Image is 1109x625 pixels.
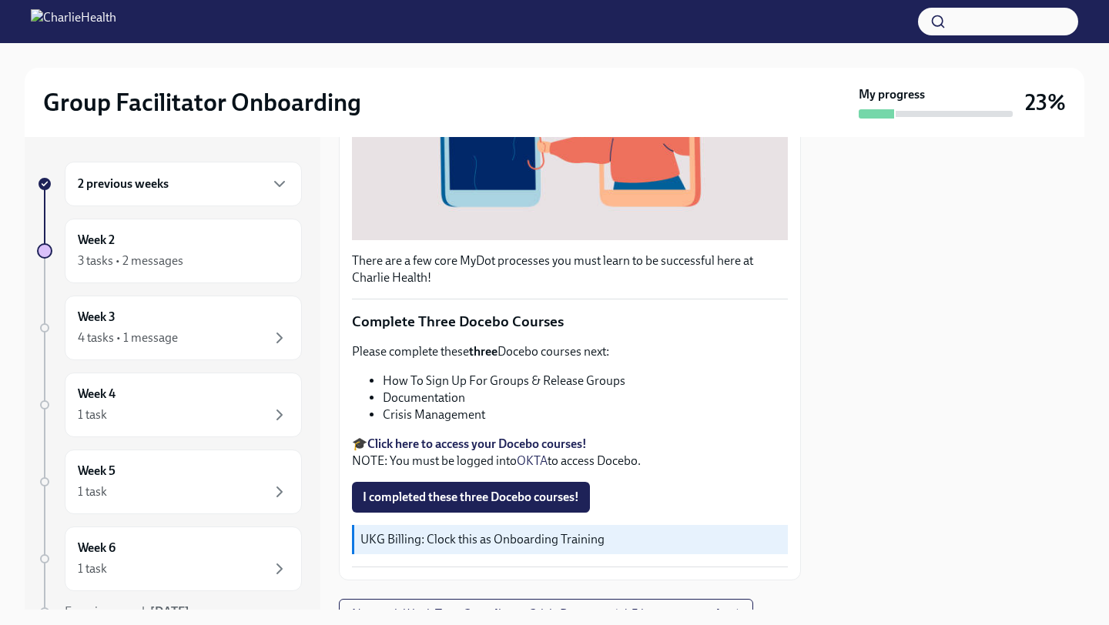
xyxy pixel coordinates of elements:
[859,86,925,103] strong: My progress
[383,373,788,389] li: How To Sign Up For Groups & Release Groups
[78,329,178,346] div: 4 tasks • 1 message
[78,540,116,556] h6: Week 6
[78,175,169,192] h6: 2 previous weeks
[1025,89,1066,116] h3: 23%
[469,344,498,359] strong: three
[37,450,302,514] a: Week 51 task
[65,604,189,619] span: Experience ends
[37,373,302,437] a: Week 41 task
[352,312,788,332] p: Complete Three Docebo Courses
[37,219,302,283] a: Week 23 tasks • 2 messages
[37,296,302,360] a: Week 34 tasks • 1 message
[383,389,788,406] li: Documentation
[37,526,302,591] a: Week 61 task
[31,9,116,34] img: CharlieHealth
[43,87,361,118] h2: Group Facilitator Onboarding
[352,436,788,470] p: 🎓 NOTE: You must be logged into to access Docebo.
[367,436,587,451] a: Click here to access your Docebo courses!
[78,309,116,326] h6: Week 3
[150,604,189,619] strong: [DATE]
[65,162,302,206] div: 2 previous weeks
[78,406,107,423] div: 1 task
[517,453,548,468] a: OKTA
[352,252,788,286] p: There are a few core MyDot processes you must learn to be successful here at Charlie Health!
[78,386,116,403] h6: Week 4
[78,252,183,269] div: 3 tasks • 2 messages
[352,607,740,622] span: Next task : Week Two: Compliance Crisis Response (~1.5 hours to complete)
[78,463,116,480] h6: Week 5
[78,483,107,500] div: 1 task
[360,531,782,548] p: UKG Billing: Clock this as Onboarding Training
[78,232,115,249] h6: Week 2
[383,406,788,423] li: Crisis Management
[352,482,590,513] button: I completed these three Docebo courses!
[363,490,579,505] span: I completed these three Docebo courses!
[78,560,107,577] div: 1 task
[352,343,788,360] p: Please complete these Docebo courses next:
